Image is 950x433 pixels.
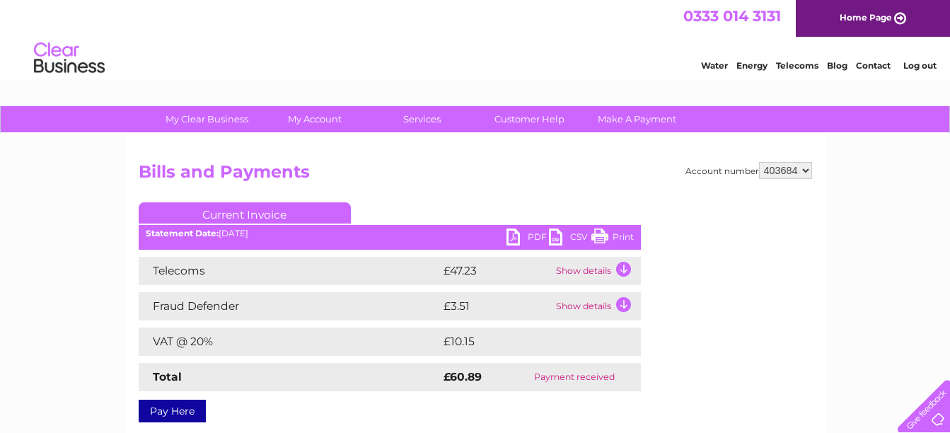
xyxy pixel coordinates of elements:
[440,292,552,321] td: £3.51
[256,106,373,132] a: My Account
[506,229,549,249] a: PDF
[364,106,480,132] a: Services
[139,328,440,356] td: VAT @ 20%
[471,106,588,132] a: Customer Help
[552,257,641,285] td: Show details
[33,37,105,80] img: logo.png
[591,229,634,249] a: Print
[552,292,641,321] td: Show details
[683,7,781,25] a: 0333 014 3131
[139,257,440,285] td: Telecoms
[903,60,937,71] a: Log out
[444,370,482,383] strong: £60.89
[139,292,440,321] td: Fraud Defender
[139,229,641,238] div: [DATE]
[440,328,610,356] td: £10.15
[685,162,812,179] div: Account number
[139,202,351,224] a: Current Invoice
[827,60,847,71] a: Blog
[440,257,552,285] td: £47.23
[701,60,728,71] a: Water
[579,106,695,132] a: Make A Payment
[736,60,767,71] a: Energy
[141,8,810,69] div: Clear Business is a trading name of Verastar Limited (registered in [GEOGRAPHIC_DATA] No. 3667643...
[856,60,891,71] a: Contact
[146,228,219,238] b: Statement Date:
[153,370,182,383] strong: Total
[776,60,818,71] a: Telecoms
[508,363,640,391] td: Payment received
[549,229,591,249] a: CSV
[139,162,812,189] h2: Bills and Payments
[149,106,265,132] a: My Clear Business
[139,400,206,422] a: Pay Here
